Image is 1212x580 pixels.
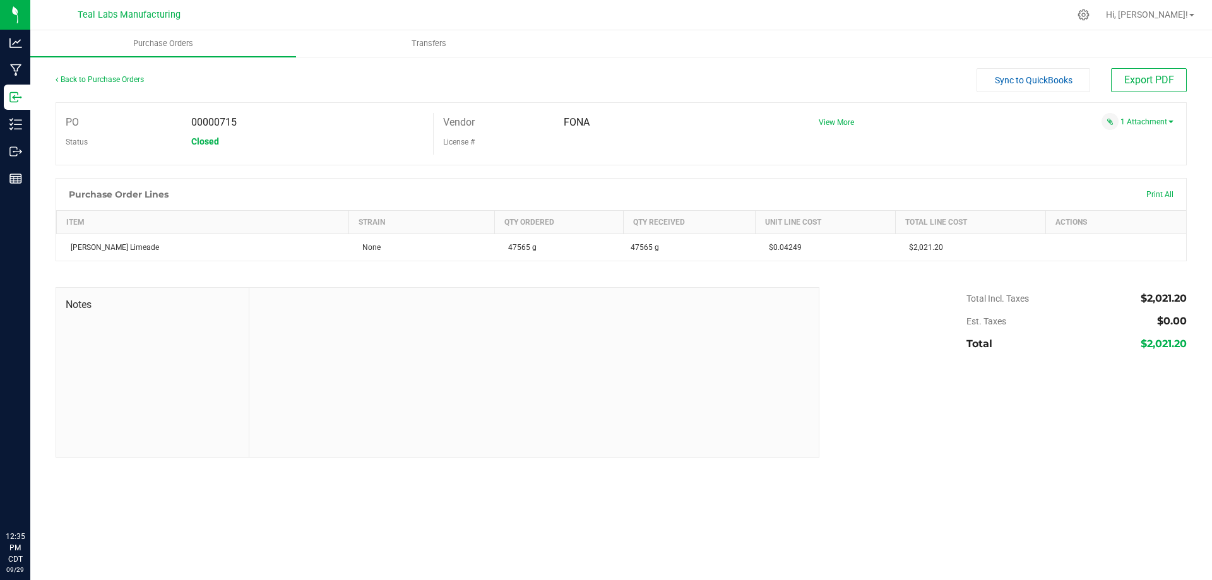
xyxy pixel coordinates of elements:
span: $0.00 [1157,315,1187,327]
span: FONA [564,116,590,128]
th: Item [57,211,349,234]
th: Unit Line Cost [755,211,895,234]
inline-svg: Reports [9,172,22,185]
span: 00000715 [191,116,237,128]
span: $2,021.20 [1141,292,1187,304]
a: 1 Attachment [1120,117,1173,126]
th: Qty Ordered [494,211,623,234]
span: Attach a document [1102,113,1119,130]
span: Closed [191,136,219,146]
span: $2,021.20 [1141,338,1187,350]
inline-svg: Inbound [9,91,22,104]
span: Teal Labs Manufacturing [78,9,181,20]
div: Manage settings [1076,9,1091,21]
inline-svg: Manufacturing [9,64,22,76]
a: Transfers [296,30,562,57]
span: Export PDF [1124,74,1174,86]
th: Strain [348,211,494,234]
label: PO [66,113,79,132]
iframe: Resource center [13,479,50,517]
p: 12:35 PM CDT [6,531,25,565]
label: License # [443,133,475,151]
span: Purchase Orders [116,38,210,49]
a: View More [819,118,854,127]
div: [PERSON_NAME] Limeade [64,242,342,253]
span: Notes [66,297,239,312]
p: 09/29 [6,565,25,574]
span: None [356,243,381,252]
button: Export PDF [1111,68,1187,92]
inline-svg: Outbound [9,145,22,158]
th: Qty Received [623,211,755,234]
inline-svg: Analytics [9,37,22,49]
span: Total [966,338,992,350]
label: Vendor [443,113,475,132]
h1: Purchase Order Lines [69,189,169,199]
a: Back to Purchase Orders [56,75,144,84]
inline-svg: Inventory [9,118,22,131]
label: Status [66,133,88,151]
span: $2,021.20 [903,243,943,252]
span: Est. Taxes [966,316,1006,326]
span: 47565 g [502,243,537,252]
span: Sync to QuickBooks [995,75,1072,85]
a: Purchase Orders [30,30,296,57]
span: Total Incl. Taxes [966,293,1029,304]
th: Total Line Cost [895,211,1046,234]
span: Print All [1146,190,1173,199]
span: 47565 g [631,242,659,253]
span: $0.04249 [763,243,802,252]
span: Transfers [395,38,463,49]
th: Actions [1046,211,1186,234]
button: Sync to QuickBooks [977,68,1090,92]
span: Hi, [PERSON_NAME]! [1106,9,1188,20]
